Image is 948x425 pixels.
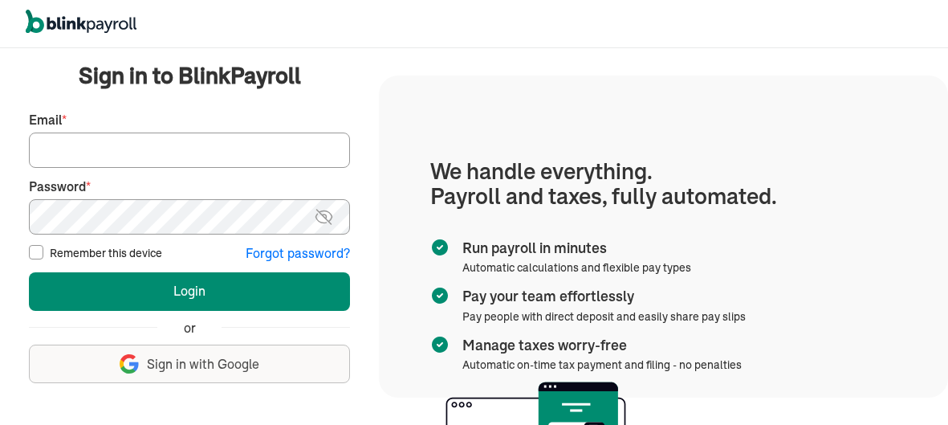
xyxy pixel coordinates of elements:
[29,272,350,311] button: Login
[462,260,691,275] span: Automatic calculations and flexible pay types
[430,238,450,257] img: checkmark
[314,207,334,227] img: eye
[184,319,196,337] span: or
[462,309,746,324] span: Pay people with direct deposit and easily share pay slips
[26,10,136,34] img: logo
[29,111,350,129] label: Email
[430,159,897,209] h1: We handle everything. Payroll and taxes, fully automated.
[246,244,350,263] button: Forgot password?
[462,286,739,307] span: Pay your team effortlessly
[462,335,735,356] span: Manage taxes worry-free
[50,245,162,261] label: Remember this device
[29,345,350,383] button: Sign in with Google
[462,358,742,372] span: Automatic on-time tax payment and filing - no penalties
[462,238,685,259] span: Run payroll in minutes
[430,335,450,354] img: checkmark
[120,354,139,374] img: google
[29,133,350,168] input: Your email address
[430,286,450,305] img: checkmark
[29,178,350,196] label: Password
[147,355,259,374] span: Sign in with Google
[79,59,301,92] span: Sign in to BlinkPayroll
